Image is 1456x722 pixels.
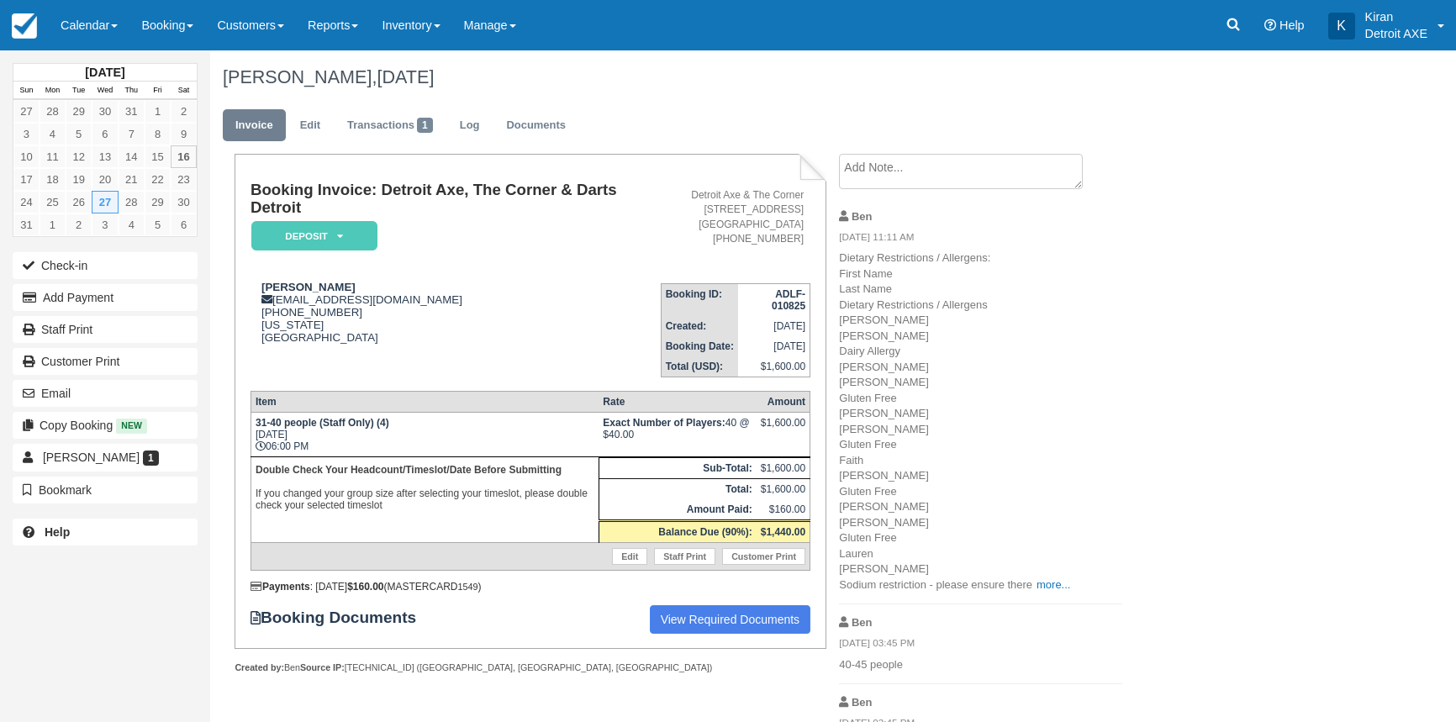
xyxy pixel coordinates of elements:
a: 7 [119,123,145,145]
a: 3 [13,123,40,145]
a: Edit [612,548,647,565]
th: Wed [92,82,118,100]
a: 3 [92,213,118,236]
a: Transactions1 [335,109,446,142]
span: [DATE] [377,66,434,87]
strong: Ben [852,696,872,709]
a: 5 [145,213,171,236]
strong: Payments [251,581,310,593]
a: Documents [493,109,578,142]
td: $160.00 [757,499,810,521]
th: Mon [40,82,66,100]
a: 30 [92,100,118,123]
div: : [DATE] (MASTERCARD ) [251,581,810,593]
a: 4 [40,123,66,145]
a: 28 [40,100,66,123]
a: 15 [145,145,171,168]
th: Sub-Total: [599,457,756,478]
a: Deposit [251,220,372,251]
a: 9 [171,123,197,145]
th: Tue [66,82,92,100]
strong: Ben [852,616,872,629]
div: K [1328,13,1355,40]
p: If you changed your group size after selecting your timeslot, please double check your selected t... [256,461,594,514]
a: Edit [288,109,333,142]
th: Total: [599,478,756,499]
a: 1 [145,100,171,123]
strong: Exact Number of Players [603,417,725,429]
button: Check-in [13,252,198,279]
h1: Booking Invoice: Detroit Axe, The Corner & Darts Detroit [251,182,661,216]
th: Balance Due (90%): [599,520,756,542]
span: 1 [143,451,159,466]
a: 30 [171,191,197,213]
td: $1,600.00 [757,457,810,478]
a: View Required Documents [650,605,811,634]
a: Staff Print [13,316,198,343]
p: Dietary Restrictions / Allergens: First Name Last Name Dietary Restrictions / Allergens [PERSON_N... [839,250,1122,593]
button: Copy Booking New [13,412,198,439]
span: New [116,419,147,433]
strong: ADLF-010825 [772,288,805,312]
div: $1,600.00 [761,417,805,442]
div: [EMAIL_ADDRESS][DOMAIN_NAME] [PHONE_NUMBER] [US_STATE] [GEOGRAPHIC_DATA] [251,281,661,344]
h1: [PERSON_NAME], [223,67,1290,87]
a: 16 [171,145,197,168]
a: 2 [171,100,197,123]
td: [DATE] [738,316,810,336]
th: Amount Paid: [599,499,756,521]
a: Help [13,519,198,545]
address: Detroit Axe & The Corner [STREET_ADDRESS] [GEOGRAPHIC_DATA] [PHONE_NUMBER] [667,188,804,246]
a: 12 [66,145,92,168]
p: Detroit AXE [1365,25,1427,42]
th: Item [251,391,599,412]
span: 1 [417,118,433,133]
th: Rate [599,391,756,412]
a: 27 [13,100,40,123]
th: Booking ID: [661,283,738,316]
a: 29 [66,100,92,123]
th: Sun [13,82,40,100]
b: Double Check Your Headcount/Timeslot/Date Before Submitting [256,464,562,476]
b: Help [45,525,70,539]
a: 25 [40,191,66,213]
a: Customer Print [722,548,805,565]
a: 2 [66,213,92,236]
a: Invoice [223,109,286,142]
p: Kiran [1365,8,1427,25]
em: Deposit [251,221,377,250]
p: 40-45 people [839,657,1122,673]
small: 1549 [458,582,478,592]
a: 31 [13,213,40,236]
a: Customer Print [13,348,198,375]
a: 24 [13,191,40,213]
th: Sat [171,82,197,100]
a: 5 [66,123,92,145]
a: 8 [145,123,171,145]
span: Help [1279,18,1305,32]
a: 23 [171,168,197,191]
div: Ben [TECHNICAL_ID] ([GEOGRAPHIC_DATA], [GEOGRAPHIC_DATA], [GEOGRAPHIC_DATA]) [235,661,826,674]
a: 4 [119,213,145,236]
button: Add Payment [13,284,198,311]
td: 40 @ $40.00 [599,412,756,456]
a: Staff Print [654,548,715,565]
td: $1,600.00 [757,478,810,499]
a: 26 [66,191,92,213]
strong: 31-40 people (Staff Only) (4) [256,417,389,429]
a: 21 [119,168,145,191]
th: Fri [145,82,171,100]
a: more... [1037,578,1070,591]
a: 1 [40,213,66,236]
strong: Ben [852,210,872,223]
strong: Booking Documents [251,609,432,627]
td: [DATE] 06:00 PM [251,412,599,456]
a: 31 [119,100,145,123]
em: [DATE] 03:45 PM [839,636,1122,655]
a: 18 [40,168,66,191]
a: 19 [66,168,92,191]
a: 14 [119,145,145,168]
button: Bookmark [13,477,198,503]
a: 10 [13,145,40,168]
strong: Source IP: [300,662,345,672]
